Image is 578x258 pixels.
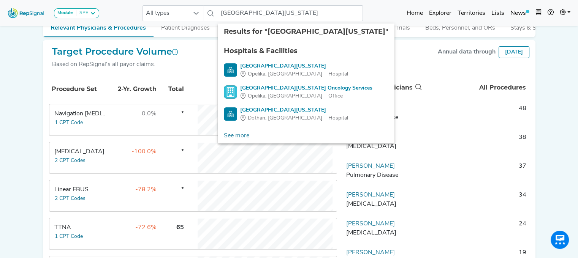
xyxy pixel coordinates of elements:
[54,156,86,165] button: 2 CPT Codes
[54,194,86,203] button: 2 CPT Codes
[346,221,395,227] a: [PERSON_NAME]
[76,10,88,16] div: SPE
[224,107,237,121] img: Hospital Search Icon
[423,104,529,127] td: 48
[240,92,372,100] div: Office
[224,63,237,77] img: Hospital Search Icon
[54,147,106,156] div: Transbronchial Biopsy
[346,228,420,238] div: Interventional Radiology
[51,76,108,102] th: Procedure Set
[346,142,420,151] div: Radiation Oncology
[240,114,348,122] div: Hospital
[224,84,388,100] a: [GEOGRAPHIC_DATA][US_STATE] Oncology ServicesOpelika, [GEOGRAPHIC_DATA]Office
[454,6,488,21] a: Territories
[423,190,529,213] td: 34
[54,8,99,18] button: ModuleSPE
[218,59,394,81] li: East Alabama Medical Center
[54,118,83,127] button: 1 CPT Code
[423,75,529,100] th: All Procedures
[248,114,322,122] span: Dothan, [GEOGRAPHIC_DATA]
[224,106,388,122] a: [GEOGRAPHIC_DATA][US_STATE]Dothan, [GEOGRAPHIC_DATA]Hospital
[346,192,395,198] a: [PERSON_NAME]
[240,106,348,114] div: [GEOGRAPHIC_DATA][US_STATE]
[423,133,529,156] td: 38
[438,47,496,57] div: Annual data through
[404,6,426,21] a: Home
[176,225,184,231] span: 65
[218,81,394,103] li: East Alabama Medical Center Oncology Services
[108,76,158,102] th: 2-Yr. Growth
[423,162,529,184] td: 37
[54,109,106,118] div: Navigation Bronchoscopy
[54,232,83,241] button: 1 CPT Code
[135,225,157,231] span: -72.6%
[346,200,420,209] div: Interventional Radiology
[240,70,348,78] div: Hospital
[224,85,237,99] img: Office Search Icon
[54,223,106,232] div: TTNA
[240,84,372,92] div: [GEOGRAPHIC_DATA][US_STATE] Oncology Services
[158,76,185,102] th: Total
[532,6,545,21] button: Intel Book
[135,187,157,193] span: -78.2%
[43,16,154,37] button: Relevant Physicians & Procedures
[143,6,188,21] span: All types
[499,46,529,58] div: [DATE]
[346,163,395,169] a: [PERSON_NAME]
[224,27,388,36] span: Results for "[GEOGRAPHIC_DATA][US_STATE]"
[346,250,395,256] a: [PERSON_NAME]
[426,6,454,21] a: Explorer
[423,219,529,242] td: 24
[507,6,532,21] a: News
[224,62,388,78] a: [GEOGRAPHIC_DATA][US_STATE]Opelika, [GEOGRAPHIC_DATA]Hospital
[248,92,322,100] span: Opelika, [GEOGRAPHIC_DATA]
[57,11,73,15] strong: Module
[218,128,255,143] a: See more
[142,111,157,117] span: 0.0%
[52,60,178,69] div: Based on RepSignal's all payor claims.
[224,46,388,56] div: Hospitals & Facilities
[54,185,106,194] div: Linear EBUS
[240,62,348,70] div: [GEOGRAPHIC_DATA][US_STATE]
[248,70,322,78] span: Opelika, [GEOGRAPHIC_DATA]
[218,5,363,21] input: Search a physician or facility
[52,46,178,57] h2: Target Procedure Volume
[218,103,394,125] li: Southeast Alabama Medical Center
[488,6,507,21] a: Lists
[131,149,157,155] span: -100.0%
[346,171,420,180] div: Pulmonary Disease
